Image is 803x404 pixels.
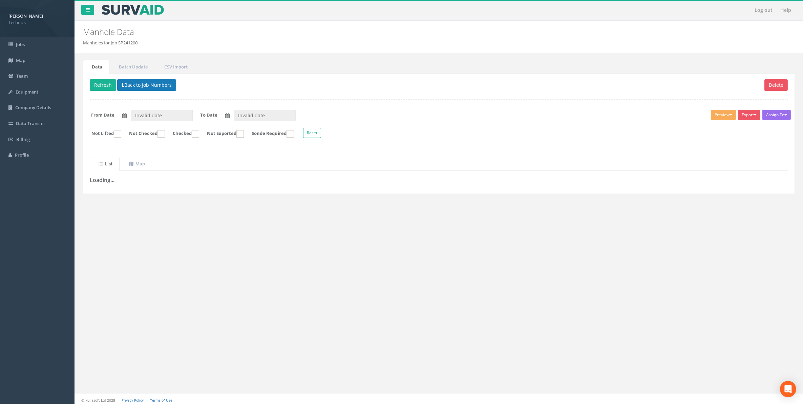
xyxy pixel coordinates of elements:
label: Not Lifted [85,130,121,138]
button: Assign To [762,110,791,120]
input: From Date [131,110,193,121]
a: CSV Import [155,60,195,74]
li: Manholes for Job SP241200 [83,40,138,46]
small: © Kullasoft Ltd 2025 [81,398,115,403]
button: Back to Job Numbers [117,79,176,91]
label: To Date [200,112,218,118]
label: Not Checked [122,130,165,138]
button: Export [738,110,760,120]
button: Refresh [90,79,116,91]
a: Privacy Policy [122,398,144,403]
uib-tab-heading: Map [129,161,145,167]
h2: Manhole Data [83,27,674,36]
h3: Loading... [90,177,788,183]
button: Reset [303,128,321,138]
a: List [90,157,120,171]
span: Team [16,73,28,79]
label: Checked [166,130,199,138]
a: [PERSON_NAME] Technics [8,11,66,25]
button: Preview [711,110,736,120]
span: Profile [15,152,29,158]
label: Sonde Required [245,130,294,138]
span: Equipment [16,89,38,95]
div: Open Intercom Messenger [780,381,796,397]
span: Data Transfer [16,120,45,126]
span: Jobs [16,41,25,47]
a: Map [120,157,152,171]
label: Not Exported [200,130,244,138]
strong: [PERSON_NAME] [8,13,43,19]
input: To Date [234,110,296,121]
button: Delete [764,79,788,91]
span: Company Details [15,104,51,110]
span: Map [16,57,25,63]
span: Technics [8,19,66,26]
a: Terms of Use [150,398,172,403]
label: From Date [91,112,115,118]
span: Billing [16,136,30,142]
a: Data [83,60,109,74]
uib-tab-heading: List [99,161,112,167]
a: Batch Update [110,60,155,74]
